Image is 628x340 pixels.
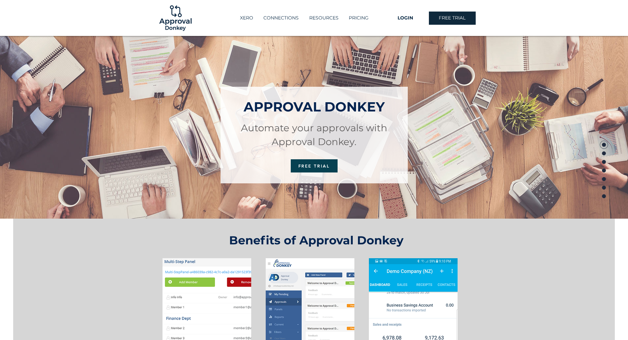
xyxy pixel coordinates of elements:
[229,233,404,247] span: Benefits of Approval Donkey
[345,13,372,23] p: PRICING
[258,13,304,23] a: CONNECTIONS
[241,122,387,147] span: Automate your approvals with Approval Donkey.
[344,13,374,23] a: PRICING
[382,12,429,25] a: LOGIN
[429,12,476,25] a: FREE TRIAL
[306,13,342,23] p: RESOURCES
[226,13,382,23] nav: Site
[244,99,385,115] span: APPROVAL DONKEY
[158,0,193,36] img: Logo-01.png
[304,13,344,23] div: RESOURCES
[398,15,413,21] span: LOGIN
[439,15,465,21] span: FREE TRIAL
[291,159,338,172] a: FREE TRIAL
[235,13,258,23] a: XERO
[237,13,256,23] p: XERO
[599,140,609,200] nav: Page
[260,13,302,23] p: CONNECTIONS
[298,163,330,169] span: FREE TRIAL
